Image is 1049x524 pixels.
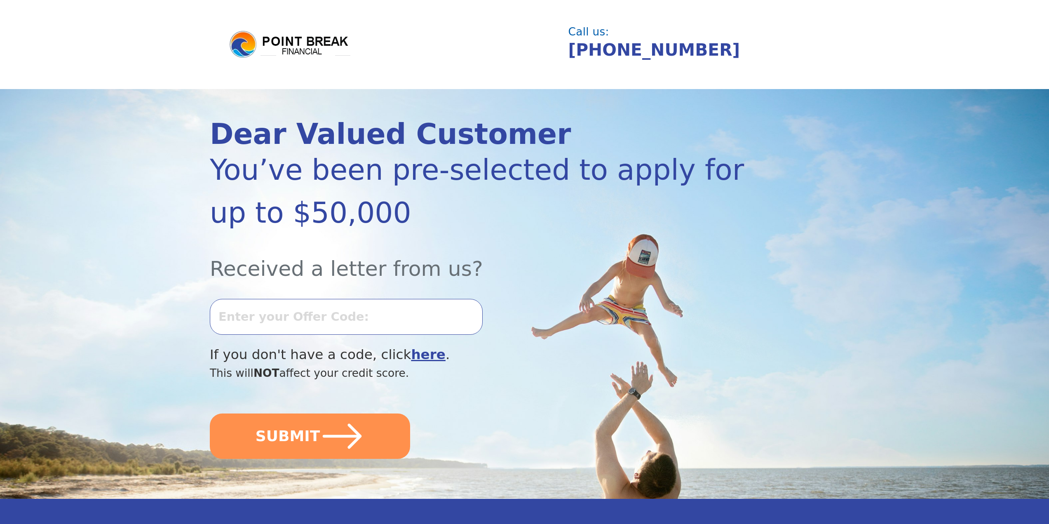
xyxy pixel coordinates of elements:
[411,347,446,362] a: here
[210,120,745,148] div: Dear Valued Customer
[210,414,410,459] button: SUBMIT
[210,234,745,284] div: Received a letter from us?
[210,148,745,234] div: You’ve been pre-selected to apply for up to $50,000
[568,26,831,37] div: Call us:
[568,40,740,60] a: [PHONE_NUMBER]
[210,345,745,365] div: If you don't have a code, click .
[228,30,352,59] img: logo.png
[210,365,745,381] div: This will affect your credit score.
[210,299,483,334] input: Enter your Offer Code:
[253,367,279,379] span: NOT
